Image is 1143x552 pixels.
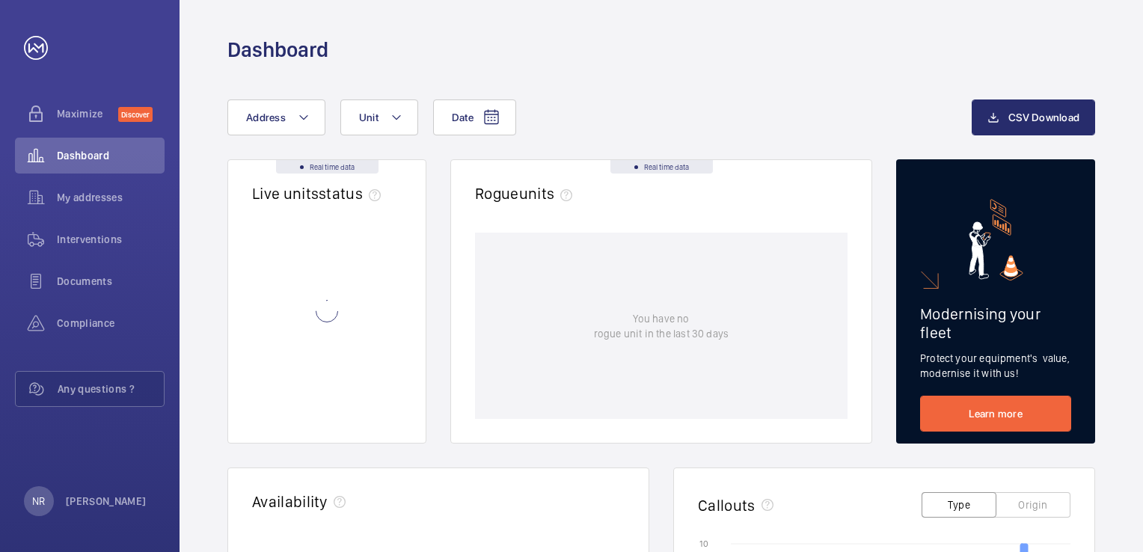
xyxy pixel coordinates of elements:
[594,311,729,341] p: You have no rogue unit in the last 30 days
[252,492,328,511] h2: Availability
[969,199,1023,280] img: marketing-card.svg
[57,148,165,163] span: Dashboard
[972,99,1095,135] button: CSV Download
[340,99,418,135] button: Unit
[227,36,328,64] h1: Dashboard
[32,494,45,509] p: NR
[227,99,325,135] button: Address
[66,494,147,509] p: [PERSON_NAME]
[922,492,996,518] button: Type
[252,184,387,203] h2: Live units
[433,99,516,135] button: Date
[276,160,379,174] div: Real time data
[610,160,713,174] div: Real time data
[920,304,1071,342] h2: Modernising your fleet
[57,106,118,121] span: Maximize
[57,274,165,289] span: Documents
[57,190,165,205] span: My addresses
[519,184,579,203] span: units
[246,111,286,123] span: Address
[920,351,1071,381] p: Protect your equipment's value, modernise it with us!
[1008,111,1079,123] span: CSV Download
[359,111,379,123] span: Unit
[58,381,164,396] span: Any questions ?
[452,111,474,123] span: Date
[57,232,165,247] span: Interventions
[118,107,153,122] span: Discover
[920,396,1071,432] a: Learn more
[319,184,387,203] span: status
[699,539,708,549] text: 10
[475,184,578,203] h2: Rogue
[996,492,1070,518] button: Origin
[57,316,165,331] span: Compliance
[698,496,756,515] h2: Callouts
